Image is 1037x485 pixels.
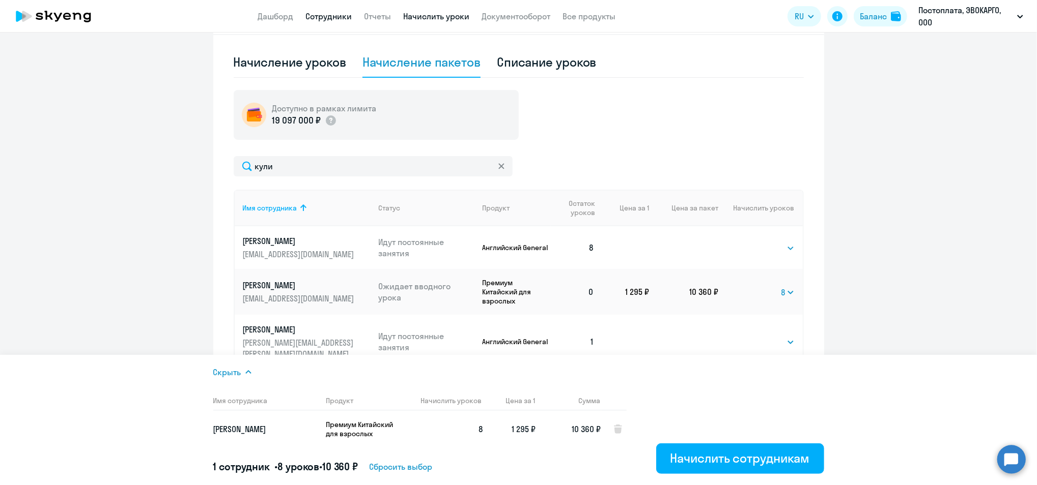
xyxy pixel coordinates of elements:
[649,190,718,226] th: Цена за пакет
[378,203,474,213] div: Статус
[243,235,371,260] a: [PERSON_NAME][EMAIL_ADDRESS][DOMAIN_NAME]
[369,461,432,473] span: Сбросить выбор
[362,54,481,70] div: Начисление пакетов
[318,390,413,411] th: Продукт
[551,226,603,269] td: 8
[322,460,358,473] span: 10 360 ₽
[482,203,551,213] div: Продукт
[482,337,551,346] p: Английский General
[860,10,887,22] div: Баланс
[277,460,319,473] span: 8 уроков
[854,6,907,26] button: Балансbalance
[891,11,901,21] img: balance
[913,4,1028,28] button: Постоплата, ЭВОКАРГО, ООО
[378,203,400,213] div: Статус
[326,420,403,438] p: Премиум Китайский для взрослых
[559,199,595,217] span: Остаток уроков
[482,278,551,306] p: Премиум Китайский для взрослых
[482,203,510,213] div: Продукт
[670,450,810,466] div: Начислить сотрудникам
[242,103,266,127] img: wallet-circle.png
[243,280,357,291] p: [PERSON_NAME]
[243,280,371,304] a: [PERSON_NAME][EMAIL_ADDRESS][DOMAIN_NAME]
[512,424,536,434] span: 1 295 ₽
[378,281,474,303] p: Ожидает вводного урока
[365,11,391,21] a: Отчеты
[572,424,601,434] span: 10 360 ₽
[649,269,718,315] td: 10 360 ₽
[656,443,824,474] button: Начислить сотрудникам
[243,249,357,260] p: [EMAIL_ADDRESS][DOMAIN_NAME]
[602,269,649,315] td: 1 295 ₽
[788,6,821,26] button: RU
[559,199,603,217] div: Остаток уроков
[213,366,241,378] span: Скрыть
[918,4,1013,28] p: Постоплата, ЭВОКАРГО, ООО
[243,324,357,335] p: [PERSON_NAME]
[258,11,294,21] a: Дашборд
[306,11,352,21] a: Сотрудники
[234,54,346,70] div: Начисление уроков
[213,390,318,411] th: Имя сотрудника
[243,293,357,304] p: [EMAIL_ADDRESS][DOMAIN_NAME]
[795,10,804,22] span: RU
[413,390,483,411] th: Начислить уроков
[243,235,357,247] p: [PERSON_NAME]
[234,156,513,176] input: Поиск по имени, email, продукту или статусу
[404,11,470,21] a: Начислить уроки
[378,236,474,259] p: Идут постоянные занятия
[483,390,536,411] th: Цена за 1
[479,424,483,434] span: 8
[213,460,358,474] h5: 1 сотрудник • •
[272,114,321,127] p: 19 097 000 ₽
[482,11,551,21] a: Документооборот
[536,390,601,411] th: Сумма
[243,203,297,213] div: Имя сотрудника
[243,337,357,359] p: [PERSON_NAME][EMAIL_ADDRESS][PERSON_NAME][DOMAIN_NAME]
[551,315,603,369] td: 1
[243,203,371,213] div: Имя сотрудника
[213,423,318,435] p: [PERSON_NAME]
[482,243,551,252] p: Английский General
[497,54,597,70] div: Списание уроков
[563,11,616,21] a: Все продукты
[272,103,377,114] h5: Доступно в рамках лимита
[551,269,603,315] td: 0
[602,190,649,226] th: Цена за 1
[718,190,802,226] th: Начислить уроков
[243,324,371,359] a: [PERSON_NAME][PERSON_NAME][EMAIL_ADDRESS][PERSON_NAME][DOMAIN_NAME]
[378,330,474,353] p: Идут постоянные занятия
